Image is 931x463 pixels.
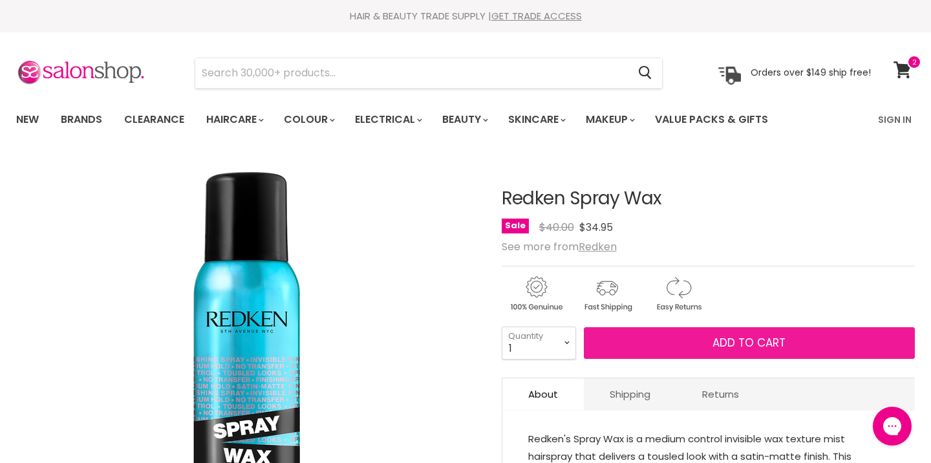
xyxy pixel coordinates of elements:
[502,327,576,359] select: Quantity
[502,189,915,209] h1: Redken Spray Wax
[676,378,765,410] a: Returns
[114,106,194,133] a: Clearance
[6,101,824,138] ul: Main menu
[644,274,712,314] img: returns.gif
[433,106,496,133] a: Beauty
[751,67,871,78] p: Orders over $149 ship free!
[502,219,529,233] span: Sale
[197,106,272,133] a: Haircare
[870,106,919,133] a: Sign In
[274,106,343,133] a: Colour
[584,327,915,360] button: Add to cart
[502,378,584,410] a: About
[502,274,570,314] img: genuine.gif
[645,106,778,133] a: Value Packs & Gifts
[51,106,112,133] a: Brands
[195,58,663,89] form: Product
[539,220,574,235] span: $40.00
[502,239,617,254] span: See more from
[579,220,613,235] span: $34.95
[712,335,786,350] span: Add to cart
[498,106,573,133] a: Skincare
[6,106,48,133] a: New
[345,106,430,133] a: Electrical
[491,9,582,23] a: GET TRADE ACCESS
[866,402,918,450] iframe: Gorgias live chat messenger
[584,378,676,410] a: Shipping
[579,239,617,254] a: Redken
[628,58,662,88] button: Search
[195,58,628,88] input: Search
[573,274,641,314] img: shipping.gif
[576,106,643,133] a: Makeup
